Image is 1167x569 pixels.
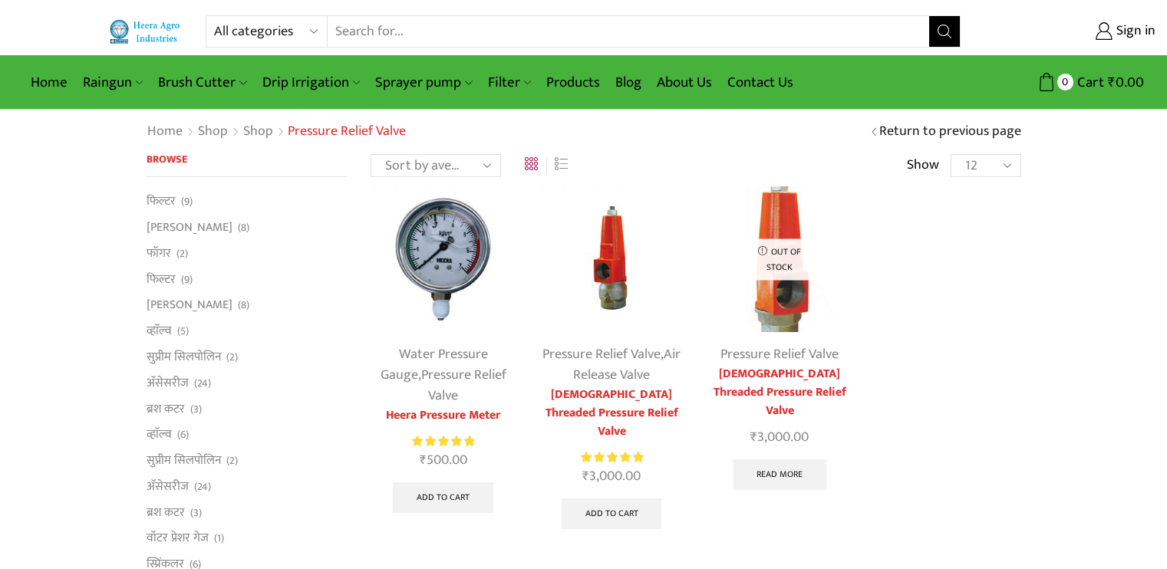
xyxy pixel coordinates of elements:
a: Shop [197,122,229,142]
a: Sign in [984,18,1155,45]
span: Cart [1073,72,1104,93]
span: Browse [147,150,187,168]
bdi: 3,000.00 [750,426,809,449]
a: Contact Us [720,64,801,100]
span: ₹ [582,465,589,488]
img: Heera Pressure Meter [371,186,516,331]
input: Search for... [328,16,930,47]
nav: Breadcrumb [147,122,406,142]
span: Sign in [1113,21,1155,41]
select: Shop order [371,154,501,177]
a: Blog [608,64,649,100]
a: Pressure Relief Valve [542,343,661,366]
span: (24) [194,376,211,391]
span: (1) [214,531,224,546]
span: ₹ [750,426,757,449]
a: Home [23,64,75,100]
a: व्हाॅल्व [147,318,172,344]
h1: Pressure Relief Valve [288,123,406,140]
img: Female threaded pressure relief valve [539,186,684,331]
bdi: 3,000.00 [582,465,641,488]
span: (24) [194,479,211,495]
button: Search button [929,16,960,47]
a: वॉटर प्रेशर गेज [147,525,209,551]
bdi: 500.00 [420,449,467,472]
span: (2) [176,246,188,261]
span: ₹ [420,449,427,472]
a: फॉगर [147,240,171,266]
a: About Us [649,64,720,100]
a: सुप्रीम सिलपोलिन [147,344,221,370]
span: ₹ [1108,71,1116,94]
a: फिल्टर [147,266,176,292]
a: Raingun [75,64,150,100]
a: ब्रश कटर [147,396,185,422]
a: Products [539,64,608,100]
span: Rated out of 5 [581,449,643,465]
div: , [539,344,684,386]
a: [DEMOGRAPHIC_DATA] Threaded Pressure Relief Valve [539,386,684,441]
span: (8) [238,220,249,235]
a: [DEMOGRAPHIC_DATA] Threaded Pressure Relief Valve [707,365,852,420]
a: Return to previous page [879,122,1021,142]
span: (2) [226,453,238,469]
a: Home [147,122,183,142]
a: Add to cart: “Female Threaded Pressure Relief Valve” [562,498,662,529]
span: Rated out of 5 [412,433,474,449]
a: Brush Cutter [150,64,254,100]
a: सुप्रीम सिलपोलिन [147,448,221,474]
span: (2) [226,350,238,365]
a: Pressure Relief Valve [720,343,839,366]
a: [PERSON_NAME] [147,292,232,318]
p: Out of stock [743,239,816,280]
div: Rated 5.00 out of 5 [412,433,474,449]
span: (9) [181,272,193,288]
a: अ‍ॅसेसरीज [147,473,189,499]
a: ब्रश कटर [147,499,185,525]
a: व्हाॅल्व [147,422,172,448]
span: 0 [1057,74,1073,90]
a: Add to cart: “Heera Pressure Meter” [393,482,493,513]
span: (3) [190,402,202,417]
a: फिल्टर [147,192,176,214]
a: Drip Irrigation [255,64,368,100]
a: Shop [242,122,274,142]
img: male threaded pressure relief valve [707,186,852,331]
a: Filter [480,64,539,100]
a: 0 Cart ₹0.00 [976,68,1144,97]
a: Water Pressure Gauge [381,343,488,386]
a: Pressure Relief Valve [421,363,506,407]
span: (6) [177,427,189,442]
span: Show [907,156,939,176]
a: [PERSON_NAME] [147,215,232,241]
span: (9) [181,194,193,209]
a: Sprayer pump [368,64,480,100]
a: अ‍ॅसेसरीज [147,370,189,396]
span: (8) [238,298,249,313]
a: Air Release Valve [573,343,681,386]
span: (5) [177,324,189,339]
a: Heera Pressure Meter [371,406,516,425]
div: Rated 5.00 out of 5 [581,449,643,465]
a: Read more about “Male Threaded Pressure Relief Valve” [733,459,827,490]
div: , [371,344,516,406]
span: (3) [190,505,202,521]
bdi: 0.00 [1108,71,1144,94]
